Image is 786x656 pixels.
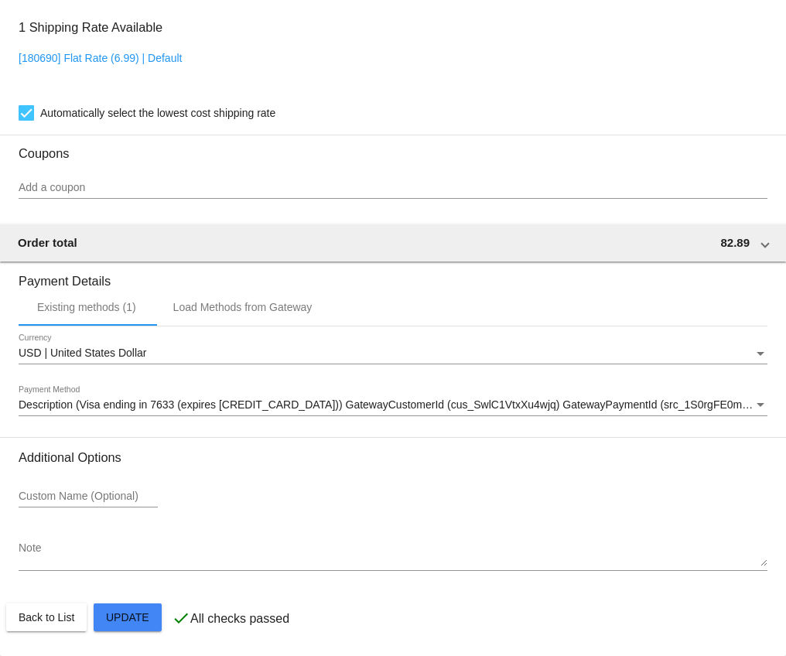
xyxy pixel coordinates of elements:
[19,347,767,360] mat-select: Currency
[190,612,289,626] p: All checks passed
[19,262,767,289] h3: Payment Details
[37,301,136,313] div: Existing methods (1)
[19,490,158,503] input: Custom Name (Optional)
[18,236,77,249] span: Order total
[94,603,162,631] button: Update
[19,347,146,359] span: USD | United States Dollar
[172,609,190,627] mat-icon: check
[19,11,162,44] h3: 1 Shipping Rate Available
[720,236,750,249] span: 82.89
[19,52,182,64] a: [180690] Flat Rate (6.99) | Default
[173,301,313,313] div: Load Methods from Gateway
[19,399,767,412] mat-select: Payment Method
[19,182,767,194] input: Add a coupon
[6,603,87,631] button: Back to List
[106,611,149,624] span: Update
[19,135,767,161] h3: Coupons
[40,104,275,122] span: Automatically select the lowest cost shipping rate
[19,611,74,624] span: Back to List
[19,450,767,465] h3: Additional Options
